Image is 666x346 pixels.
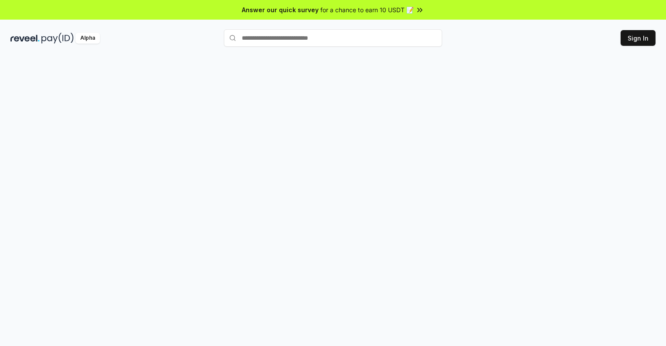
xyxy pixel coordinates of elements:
[10,33,40,44] img: reveel_dark
[320,5,414,14] span: for a chance to earn 10 USDT 📝
[41,33,74,44] img: pay_id
[76,33,100,44] div: Alpha
[621,30,656,46] button: Sign In
[242,5,319,14] span: Answer our quick survey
